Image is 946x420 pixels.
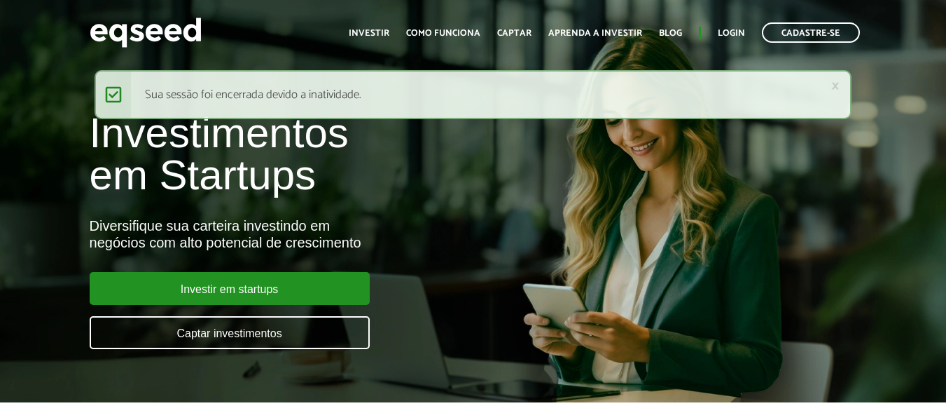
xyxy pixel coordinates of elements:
a: Aprenda a investir [548,29,642,38]
a: × [831,79,840,93]
a: Captar investimentos [90,316,370,349]
img: EqSeed [90,14,202,51]
a: Login [718,29,745,38]
div: Sua sessão foi encerrada devido a inatividade. [95,70,851,119]
a: Cadastre-se [762,22,860,43]
a: Captar [497,29,531,38]
a: Blog [659,29,682,38]
a: Como funciona [406,29,480,38]
a: Investir [349,29,389,38]
div: Diversifique sua carteira investindo em negócios com alto potencial de crescimento [90,217,542,251]
h1: Investimentos em Startups [90,112,542,196]
a: Investir em startups [90,272,370,305]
